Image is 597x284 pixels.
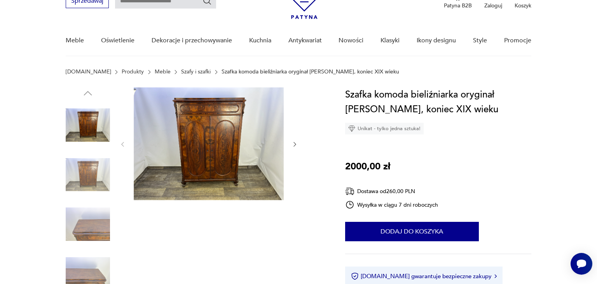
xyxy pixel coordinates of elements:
[417,26,456,56] a: Ikony designu
[345,186,354,196] img: Ikona dostawy
[66,103,110,147] img: Zdjęcie produktu Szafka komoda bieliźniarka oryginał ludwik, koniec XIX wieku
[249,26,271,56] a: Kuchnia
[152,26,232,56] a: Dekoracje i przechowywanie
[66,26,84,56] a: Meble
[345,87,531,117] h1: Szafka komoda bieliźniarka oryginał [PERSON_NAME], koniec XIX wieku
[345,200,438,209] div: Wysyłka w ciągu 7 dni roboczych
[122,69,144,75] a: Produkty
[66,202,110,246] img: Zdjęcie produktu Szafka komoda bieliźniarka oryginał ludwik, koniec XIX wieku
[473,26,487,56] a: Style
[345,123,424,134] div: Unikat - tylko jedna sztuka!
[155,69,171,75] a: Meble
[66,69,111,75] a: [DOMAIN_NAME]
[101,26,134,56] a: Oświetlenie
[339,26,363,56] a: Nowości
[484,2,502,9] p: Zaloguj
[222,69,399,75] p: Szafka komoda bieliźniarka oryginał [PERSON_NAME], koniec XIX wieku
[288,26,322,56] a: Antykwariat
[504,26,531,56] a: Promocje
[66,153,110,197] img: Zdjęcie produktu Szafka komoda bieliźniarka oryginał ludwik, koniec XIX wieku
[571,253,592,275] iframe: Smartsupp widget button
[494,274,497,278] img: Ikona strzałki w prawo
[345,159,390,174] p: 2000,00 zł
[381,26,400,56] a: Klasyki
[351,272,359,280] img: Ikona certyfikatu
[444,2,472,9] p: Patyna B2B
[515,2,531,9] p: Koszyk
[345,222,479,241] button: Dodaj do koszyka
[351,272,497,280] button: [DOMAIN_NAME] gwarantuje bezpieczne zakupy
[134,87,284,200] img: Zdjęcie produktu Szafka komoda bieliźniarka oryginał ludwik, koniec XIX wieku
[181,69,211,75] a: Szafy i szafki
[345,186,438,196] div: Dostawa od 260,00 PLN
[348,125,355,132] img: Ikona diamentu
